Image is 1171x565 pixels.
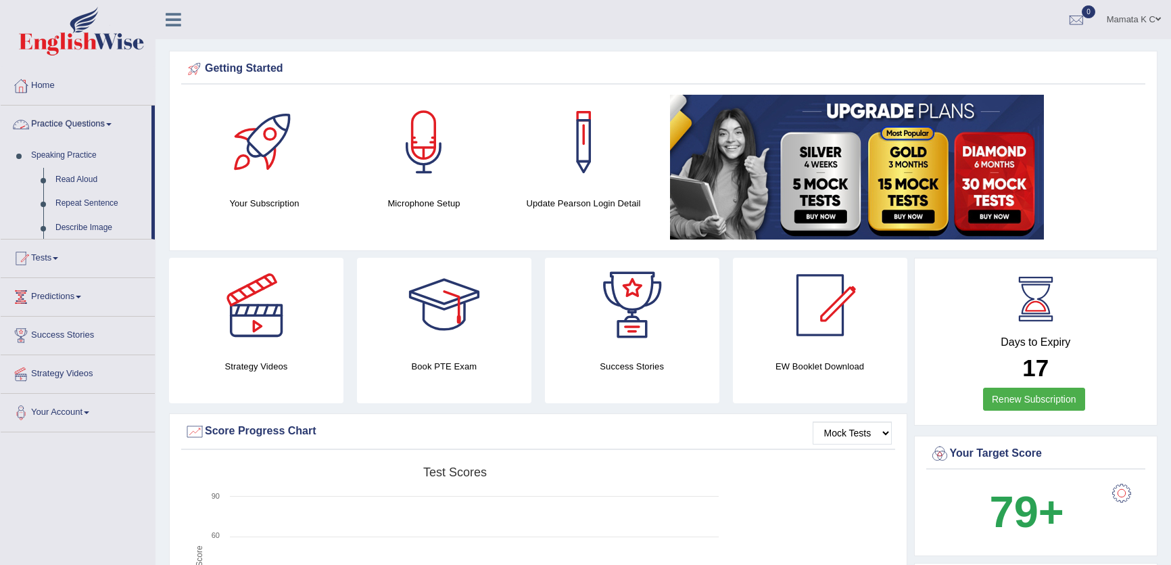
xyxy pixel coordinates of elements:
div: Your Target Score [930,444,1143,464]
a: Practice Questions [1,106,151,139]
h4: Your Subscription [191,196,337,210]
text: 90 [212,492,220,500]
div: Getting Started [185,59,1142,79]
div: Score Progress Chart [185,422,892,442]
h4: EW Booklet Download [733,359,907,374]
h4: Microphone Setup [351,196,497,210]
h4: Book PTE Exam [357,359,531,374]
h4: Success Stories [545,359,719,374]
a: Speaking Practice [25,143,151,168]
a: Describe Image [49,216,151,240]
a: Success Stories [1,317,155,351]
a: Repeat Sentence [49,191,151,216]
a: Home [1,67,155,101]
a: Your Account [1,394,155,428]
a: Predictions [1,278,155,312]
text: 60 [212,531,220,539]
span: 0 [1082,5,1095,18]
h4: Strategy Videos [169,359,343,374]
h4: Days to Expiry [930,336,1143,348]
tspan: Test scores [423,466,487,479]
a: Read Aloud [49,168,151,192]
a: Tests [1,240,155,273]
h4: Update Pearson Login Detail [510,196,656,210]
a: Strategy Videos [1,355,155,389]
b: 17 [1022,355,1049,381]
a: Renew Subscription [983,388,1085,411]
b: 79+ [990,487,1064,537]
img: small5.jpg [670,95,1044,240]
